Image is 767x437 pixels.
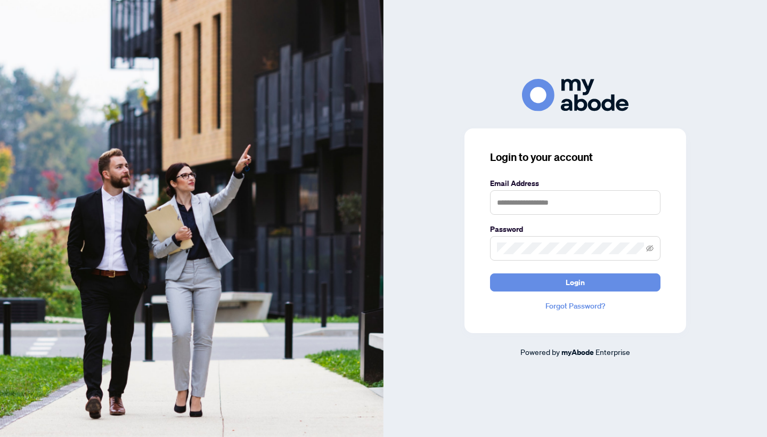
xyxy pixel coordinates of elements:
h3: Login to your account [490,150,660,165]
label: Password [490,223,660,235]
a: Forgot Password? [490,300,660,312]
span: Powered by [520,347,560,357]
span: Login [566,274,585,291]
span: eye-invisible [646,245,654,252]
a: myAbode [561,346,594,358]
button: Login [490,273,660,292]
span: Enterprise [595,347,630,357]
label: Email Address [490,177,660,189]
img: ma-logo [522,79,629,111]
